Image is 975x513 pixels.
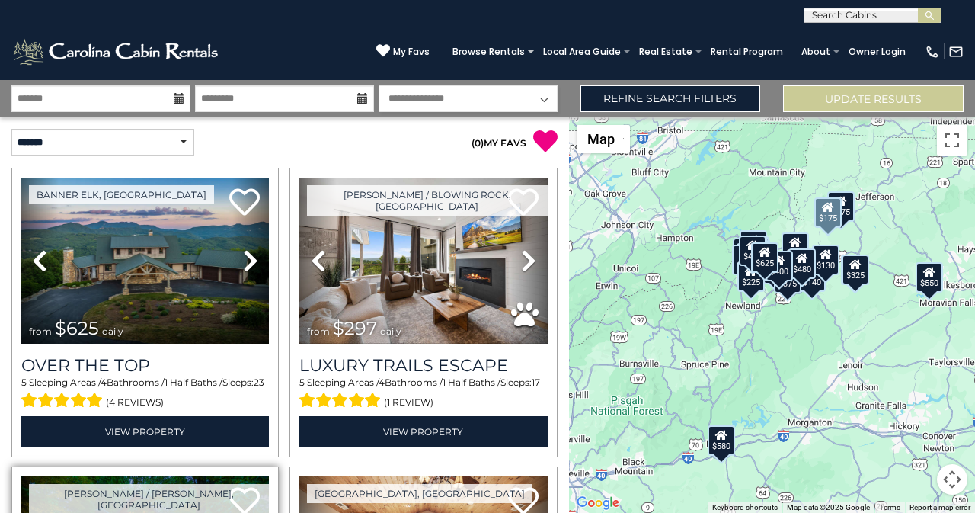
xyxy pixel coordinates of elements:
span: daily [380,325,401,337]
img: thumbnail_167153549.jpeg [21,178,269,344]
span: 4 [379,377,385,388]
span: Map [587,131,615,147]
button: Keyboard shortcuts [712,502,778,513]
span: ( ) [472,137,484,149]
span: from [307,325,330,337]
span: 0 [475,137,481,149]
div: $425 [739,235,766,265]
span: 5 [21,377,27,388]
a: (0)MY FAVS [472,137,526,149]
a: View Property [21,416,269,447]
span: (4 reviews) [106,393,164,412]
span: 1 Half Baths / [443,377,500,388]
span: My Favs [393,45,430,59]
a: Over The Top [21,355,269,376]
a: Local Area Guide [535,41,628,63]
div: $125 [740,229,767,260]
a: [PERSON_NAME] / Blowing Rock, [GEOGRAPHIC_DATA] [307,185,547,216]
a: About [794,41,838,63]
div: $140 [798,261,826,291]
div: $325 [842,255,869,285]
div: $480 [788,248,816,278]
div: Sleeping Areas / Bathrooms / Sleeps: [21,376,269,412]
div: $625 [751,242,778,273]
a: Refine Search Filters [580,85,761,112]
span: $297 [333,317,377,339]
div: $400 [766,250,794,281]
a: Real Estate [631,41,700,63]
span: 17 [532,377,540,388]
img: phone-regular-white.png [925,44,940,59]
img: thumbnail_168695581.jpeg [299,178,547,344]
span: daily [102,325,123,337]
a: Report a map error [909,503,970,511]
a: [GEOGRAPHIC_DATA], [GEOGRAPHIC_DATA] [307,484,532,503]
img: Google [573,493,623,513]
a: Rental Program [703,41,791,63]
div: $175 [827,191,855,221]
a: Luxury Trails Escape [299,355,547,376]
a: Banner Elk, [GEOGRAPHIC_DATA] [29,185,214,204]
div: $225 [738,261,766,292]
span: 5 [299,377,305,388]
button: Toggle fullscreen view [937,125,967,156]
div: $230 [733,244,760,274]
div: $130 [812,245,839,275]
div: $375 [775,262,802,293]
button: Update Results [783,85,964,112]
span: 4 [101,377,107,388]
button: Map camera controls [937,464,967,495]
a: Open this area in Google Maps (opens a new window) [573,493,623,513]
span: from [29,325,52,337]
div: $349 [782,232,809,263]
span: 23 [254,377,264,388]
span: $625 [55,317,99,339]
div: $550 [916,261,943,292]
span: Map data ©2025 Google [787,503,870,511]
a: Owner Login [841,41,913,63]
div: $580 [708,425,736,455]
span: (1 review) [384,393,433,412]
a: Browse Rentals [445,41,532,63]
div: $175 [814,197,842,228]
span: 1 Half Baths / [165,377,222,388]
a: View Property [299,416,547,447]
a: Terms [879,503,900,511]
img: White-1-2.png [11,37,222,67]
img: mail-regular-white.png [948,44,964,59]
div: Sleeping Areas / Bathrooms / Sleeps: [299,376,547,412]
a: My Favs [376,43,430,59]
button: Change map style [577,125,630,153]
a: Add to favorites [229,187,260,220]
